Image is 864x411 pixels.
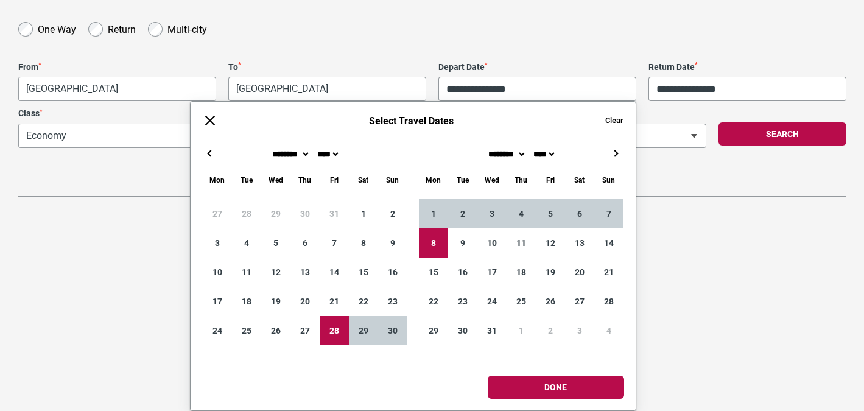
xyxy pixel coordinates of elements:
div: 30 [378,316,407,345]
div: Wednesday [477,173,507,187]
span: Melbourne, Australia [18,77,216,101]
div: 21 [594,258,623,287]
label: Return [108,21,136,35]
div: 22 [419,287,448,316]
div: 28 [232,199,261,228]
button: Done [488,376,624,399]
span: Economy [18,124,356,148]
div: 4 [594,316,623,345]
div: 4 [232,228,261,258]
div: 2 [448,199,477,228]
div: 2 [378,199,407,228]
div: 18 [507,258,536,287]
div: 29 [419,316,448,345]
div: 28 [594,287,623,316]
button: Search [718,122,846,146]
button: → [609,146,623,161]
div: 16 [448,258,477,287]
div: 5 [261,228,290,258]
div: Sunday [378,173,407,187]
div: 9 [378,228,407,258]
div: 15 [419,258,448,287]
div: 9 [448,228,477,258]
div: 10 [203,258,232,287]
div: Tuesday [448,173,477,187]
div: 12 [261,258,290,287]
label: Multi-city [167,21,207,35]
div: 19 [536,258,565,287]
div: 3 [477,199,507,228]
div: Thursday [290,173,320,187]
div: 20 [565,258,594,287]
div: 8 [349,228,378,258]
label: To [228,62,426,72]
label: Return Date [648,62,846,72]
div: 4 [507,199,536,228]
div: Thursday [507,173,536,187]
div: Saturday [349,173,378,187]
div: 1 [507,316,536,345]
div: Monday [203,173,232,187]
span: Melbourne, Australia [19,77,216,100]
div: 14 [320,258,349,287]
div: 26 [536,287,565,316]
label: From [18,62,216,72]
span: Economy [19,124,356,147]
div: 7 [320,228,349,258]
span: Phnom Penh, Cambodia [229,77,426,100]
div: 30 [448,316,477,345]
div: Wednesday [261,173,290,187]
button: ← [203,146,217,161]
div: 22 [349,287,378,316]
div: 13 [565,228,594,258]
div: 15 [349,258,378,287]
div: Monday [419,173,448,187]
div: 28 [320,316,349,345]
div: 31 [477,316,507,345]
div: 3 [565,316,594,345]
div: 3 [203,228,232,258]
label: Class [18,108,356,119]
div: 11 [232,258,261,287]
div: Friday [320,173,349,187]
div: 13 [290,258,320,287]
div: 25 [232,316,261,345]
div: 17 [477,258,507,287]
div: 1 [419,199,448,228]
div: 24 [203,316,232,345]
div: 29 [261,199,290,228]
div: 31 [320,199,349,228]
div: 25 [507,287,536,316]
div: Tuesday [232,173,261,187]
div: 10 [477,228,507,258]
h6: Select Travel Dates [230,115,593,127]
div: 23 [378,287,407,316]
div: 24 [477,287,507,316]
div: 29 [349,316,378,345]
div: 2 [536,316,565,345]
div: 6 [290,228,320,258]
div: 5 [536,199,565,228]
label: Depart Date [438,62,636,72]
div: 17 [203,287,232,316]
div: 26 [261,316,290,345]
div: 27 [565,287,594,316]
div: Saturday [565,173,594,187]
div: 12 [536,228,565,258]
button: Clear [605,115,623,126]
div: 8 [419,228,448,258]
div: 27 [203,199,232,228]
div: 20 [290,287,320,316]
div: 14 [594,228,623,258]
div: 1 [349,199,378,228]
label: One Way [38,21,76,35]
div: 7 [594,199,623,228]
div: 27 [290,316,320,345]
div: Sunday [594,173,623,187]
div: 19 [261,287,290,316]
div: 21 [320,287,349,316]
div: 11 [507,228,536,258]
div: 30 [290,199,320,228]
span: Phnom Penh, Cambodia [228,77,426,101]
div: Friday [536,173,565,187]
